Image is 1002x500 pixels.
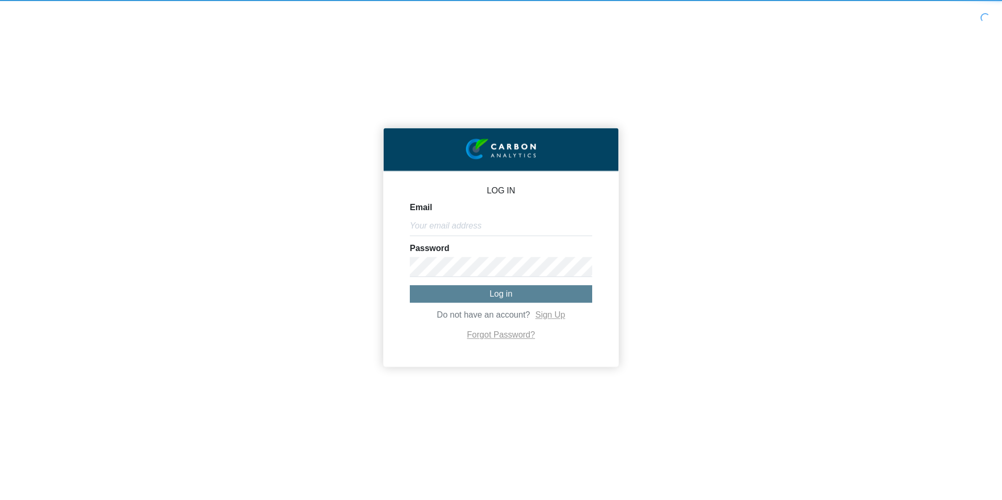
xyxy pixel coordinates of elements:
[467,331,535,340] a: Forgot Password?
[410,285,592,302] button: Log in
[410,203,432,212] label: Email
[410,244,450,253] label: Password
[410,187,592,195] p: LOG IN
[410,216,592,236] input: Your email address
[466,138,536,160] img: insight-logo-2.png
[437,311,530,320] span: Do not have an account?
[489,289,513,298] span: Log in
[535,311,565,320] a: Sign Up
